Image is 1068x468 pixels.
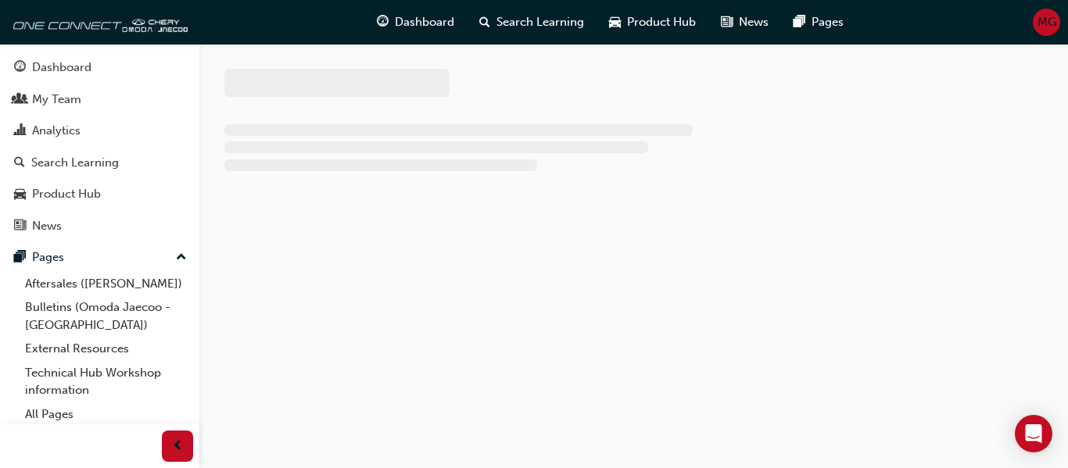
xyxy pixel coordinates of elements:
a: External Resources [19,337,193,361]
a: My Team [6,85,193,114]
span: Dashboard [395,13,454,31]
span: people-icon [14,93,26,107]
a: Search Learning [6,148,193,177]
a: Product Hub [6,180,193,209]
span: pages-icon [14,251,26,265]
a: pages-iconPages [781,6,856,38]
span: car-icon [14,188,26,202]
button: Pages [6,243,193,272]
a: Technical Hub Workshop information [19,361,193,402]
span: Pages [812,13,844,31]
span: guage-icon [14,61,26,75]
span: Product Hub [627,13,696,31]
span: search-icon [14,156,25,170]
span: search-icon [479,13,490,32]
button: MG [1033,9,1060,36]
a: Bulletins (Omoda Jaecoo - [GEOGRAPHIC_DATA]) [19,295,193,337]
a: Dashboard [6,53,193,82]
span: MG [1038,13,1056,31]
a: guage-iconDashboard [364,6,467,38]
button: DashboardMy TeamAnalyticsSearch LearningProduct HubNews [6,50,193,243]
div: Dashboard [32,59,91,77]
span: news-icon [14,220,26,234]
span: news-icon [721,13,733,32]
img: oneconnect [8,6,188,38]
span: up-icon [176,248,187,268]
span: News [739,13,769,31]
span: guage-icon [377,13,389,32]
div: Product Hub [32,185,101,203]
a: car-iconProduct Hub [597,6,708,38]
a: Aftersales ([PERSON_NAME]) [19,272,193,296]
div: Pages [32,248,64,266]
a: search-iconSearch Learning [467,6,597,38]
span: prev-icon [172,437,184,456]
a: News [6,212,193,241]
span: car-icon [609,13,621,32]
div: Analytics [32,122,81,140]
div: Search Learning [31,154,119,172]
div: My Team [32,91,81,109]
a: news-iconNews [708,6,781,38]
span: pages-icon [794,13,805,32]
div: Open Intercom Messenger [1015,415,1052,452]
span: Search Learning [496,13,584,31]
div: News [32,217,62,235]
span: chart-icon [14,124,26,138]
a: Analytics [6,116,193,145]
a: All Pages [19,402,193,427]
